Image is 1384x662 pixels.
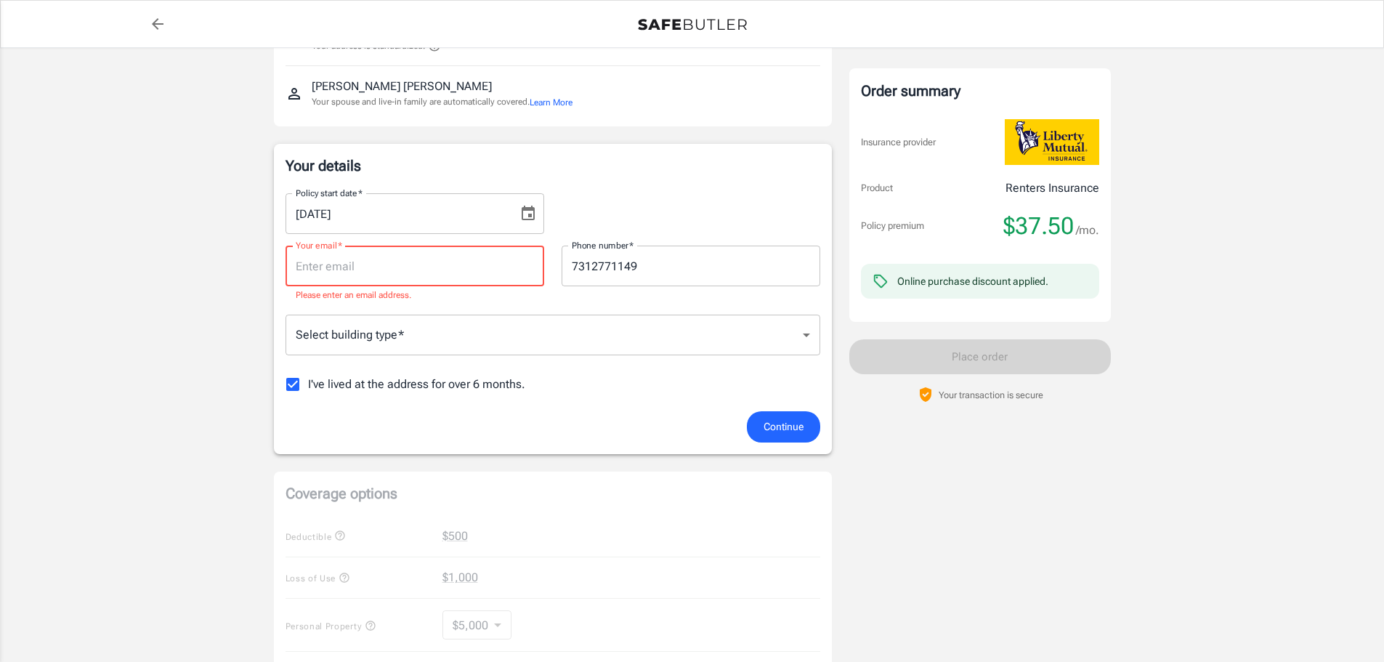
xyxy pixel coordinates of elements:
input: MM/DD/YYYY [286,193,508,234]
div: Online purchase discount applied. [897,274,1048,288]
p: Your details [286,156,820,176]
p: Your transaction is secure [939,388,1043,402]
button: Choose date, selected date is Aug 13, 2025 [514,199,543,228]
span: $37.50 [1003,211,1074,241]
a: back to quotes [143,9,172,39]
p: [PERSON_NAME] [PERSON_NAME] [312,78,492,95]
label: Your email [296,239,342,251]
label: Phone number [572,239,634,251]
label: Policy start date [296,187,363,199]
p: Product [861,181,893,195]
p: Policy premium [861,219,924,233]
p: Please enter an email address. [296,288,534,303]
input: Enter email [286,246,544,286]
p: Insurance provider [861,135,936,150]
p: Your spouse and live-in family are automatically covered. [312,95,572,109]
p: Renters Insurance [1005,179,1099,197]
span: /mo. [1076,220,1099,241]
svg: Insured person [286,85,303,102]
input: Enter number [562,246,820,286]
span: Continue [764,418,804,436]
button: Learn More [530,96,572,109]
div: Order summary [861,80,1099,102]
img: Liberty Mutual [1005,119,1099,165]
span: I've lived at the address for over 6 months. [308,376,525,393]
img: Back to quotes [638,19,747,31]
button: Continue [747,411,820,443]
